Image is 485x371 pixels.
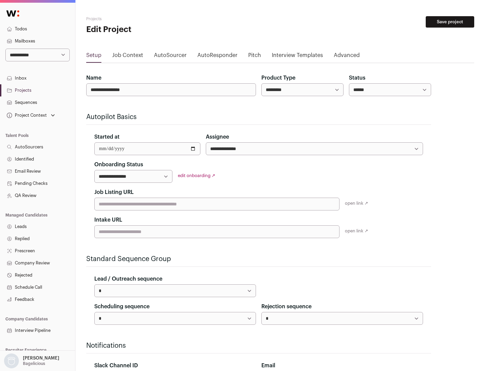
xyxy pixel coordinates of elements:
[94,303,150,311] label: Scheduling sequence
[178,173,215,178] a: edit onboarding ↗
[248,51,261,62] a: Pitch
[86,24,216,35] h1: Edit Project
[154,51,187,62] a: AutoSourcer
[272,51,323,62] a: Interview Templates
[206,133,229,141] label: Assignee
[86,254,431,264] h2: Standard Sequence Group
[5,113,47,118] div: Project Context
[86,16,216,22] h2: Projects
[86,341,431,350] h2: Notifications
[94,161,143,169] label: Onboarding Status
[94,133,120,141] label: Started at
[5,111,56,120] button: Open dropdown
[261,303,312,311] label: Rejection sequence
[426,16,474,28] button: Save project
[94,216,122,224] label: Intake URL
[197,51,237,62] a: AutoResponder
[334,51,360,62] a: Advanced
[86,51,101,62] a: Setup
[94,362,138,370] label: Slack Channel ID
[94,188,134,196] label: Job Listing URL
[23,361,45,366] p: Bagelicious
[94,275,162,283] label: Lead / Outreach sequence
[349,74,365,82] label: Status
[23,355,59,361] p: [PERSON_NAME]
[4,353,19,368] img: nopic.png
[86,112,431,122] h2: Autopilot Basics
[112,51,143,62] a: Job Context
[261,362,423,370] div: Email
[261,74,295,82] label: Product Type
[3,353,61,368] button: Open dropdown
[86,74,101,82] label: Name
[3,7,23,20] img: Wellfound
